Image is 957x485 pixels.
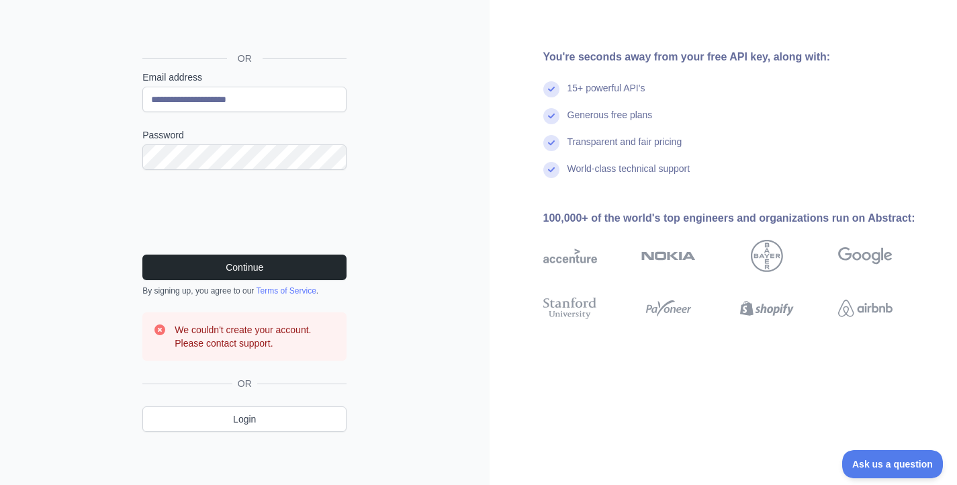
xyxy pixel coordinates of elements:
div: 15+ powerful API's [567,81,645,108]
span: OR [227,52,263,65]
h3: We couldn't create your account. Please contact support. [175,323,336,350]
label: Password [142,128,347,142]
img: stanford university [543,295,598,322]
img: shopify [740,295,794,322]
iframe: reCAPTCHA [142,186,347,238]
div: World-class technical support [567,162,690,189]
img: check mark [543,108,559,124]
img: bayer [751,240,783,272]
iframe: ปุ่มลงชื่อเข้าใช้ด้วย Google [136,13,351,43]
img: check mark [543,162,559,178]
img: check mark [543,81,559,97]
div: You're seconds away from your free API key, along with: [543,49,936,65]
button: Continue [142,255,347,280]
img: nokia [641,240,696,272]
div: By signing up, you agree to our . [142,285,347,296]
img: airbnb [838,295,893,322]
img: payoneer [641,295,696,322]
img: accenture [543,240,598,272]
img: check mark [543,135,559,151]
a: Login [142,406,347,432]
span: OR [232,377,257,390]
a: Terms of Service [256,286,316,296]
div: Generous free plans [567,108,653,135]
div: Transparent and fair pricing [567,135,682,162]
label: Email address [142,71,347,84]
img: google [838,240,893,272]
iframe: Toggle Customer Support [842,450,944,478]
div: 100,000+ of the world's top engineers and organizations run on Abstract: [543,210,936,226]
